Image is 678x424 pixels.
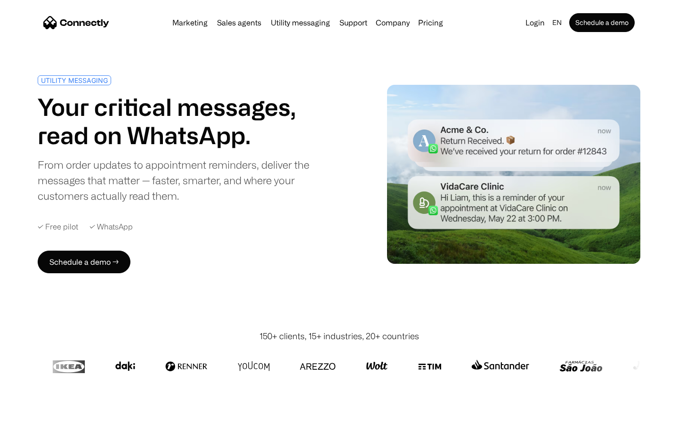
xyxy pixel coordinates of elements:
div: UTILITY MESSAGING [41,77,108,84]
a: Schedule a demo [569,13,635,32]
div: Company [376,16,410,29]
div: en [552,16,562,29]
a: Login [522,16,549,29]
a: Schedule a demo → [38,251,130,273]
div: ✓ Free pilot [38,222,78,231]
a: Pricing [414,19,447,26]
h1: Your critical messages, read on WhatsApp. [38,93,335,149]
ul: Language list [19,408,56,421]
div: 150+ clients, 15+ industries, 20+ countries [259,330,419,342]
a: Support [336,19,371,26]
div: ✓ WhatsApp [89,222,133,231]
a: Marketing [169,19,211,26]
div: From order updates to appointment reminders, deliver the messages that matter — faster, smarter, ... [38,157,335,204]
aside: Language selected: English [9,407,56,421]
a: Sales agents [213,19,265,26]
a: Utility messaging [267,19,334,26]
